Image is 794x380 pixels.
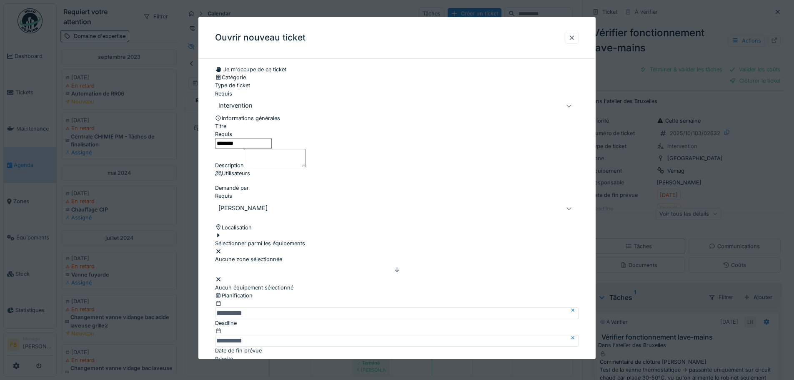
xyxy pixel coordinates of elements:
div: Aucune zone sélectionnée [215,255,579,263]
div: Utilisateurs [215,169,579,177]
div: Requis [215,90,579,98]
div: Localisation [215,224,579,232]
button: Close [570,299,579,319]
div: Planification [215,292,579,299]
label: Type de ticket [215,81,250,89]
label: Description [215,161,244,169]
label: Titre [215,122,226,130]
label: Deadline [215,319,237,327]
div: Requis [215,192,579,200]
button: Close [570,327,579,347]
h3: Ouvrir nouveau ticket [215,33,306,43]
div: Intervention [218,101,253,111]
div: Requis [215,130,579,138]
div: Informations générales [215,114,579,122]
div: Sélectionner parmi les équipements [215,232,305,247]
div: Aucun équipement sélectionné [215,284,579,292]
div: Je m'occupe de ce ticket [215,65,286,73]
div: [PERSON_NAME] [218,204,268,214]
div: Catégorie [215,73,579,81]
label: Date de fin prévue [215,347,262,355]
label: Demandé par [215,184,249,192]
label: Priorité [215,355,233,363]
